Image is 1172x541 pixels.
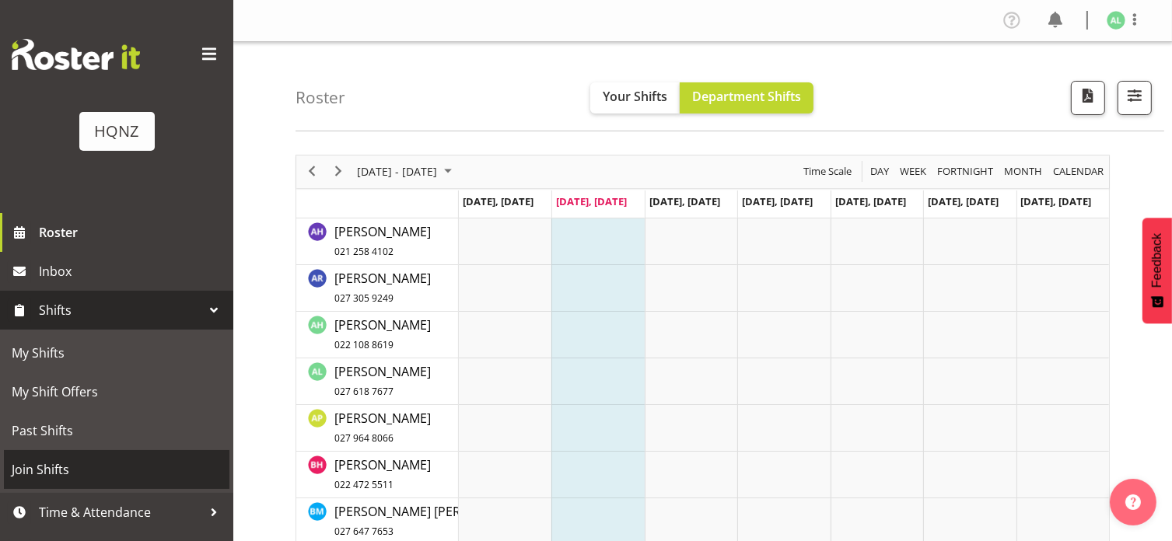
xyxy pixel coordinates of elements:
a: My Shift Offers [4,372,229,411]
a: [PERSON_NAME] [PERSON_NAME]027 647 7653 [334,502,530,539]
span: [PERSON_NAME] [334,456,431,492]
span: My Shift Offers [12,380,222,403]
button: Department Shifts [680,82,813,113]
span: [DATE], [DATE] [928,194,999,208]
a: Join Shifts [4,450,229,489]
a: [PERSON_NAME]022 472 5511 [334,455,431,493]
span: [PERSON_NAME] [334,410,431,445]
span: Fortnight [936,162,995,181]
span: Roster [39,221,226,244]
td: Anthony Paul Mitchell resource [296,405,459,452]
div: HQNZ [95,120,139,143]
button: Previous [302,162,323,181]
div: October 02 - 08, 2025 [352,155,461,188]
a: [PERSON_NAME]027 618 7677 [334,362,431,400]
div: next period [325,155,352,188]
span: [DATE], [DATE] [1021,194,1092,208]
span: Time & Attendance [39,501,202,524]
td: Alex Romanytchev resource [296,265,459,312]
a: Past Shifts [4,411,229,450]
button: Next [328,162,349,181]
span: Week [898,162,928,181]
button: Filter Shifts [1118,81,1152,115]
span: [PERSON_NAME] [334,223,431,259]
h4: Roster [296,89,345,106]
span: [DATE], [DATE] [649,194,720,208]
span: [DATE], [DATE] [556,194,627,208]
span: [DATE], [DATE] [463,194,534,208]
a: [PERSON_NAME]027 964 8066 [334,409,431,446]
td: Barbara Hillcoat resource [296,452,459,498]
button: Time Scale [801,162,855,181]
span: Department Shifts [692,88,801,105]
span: Time Scale [802,162,853,181]
button: Timeline Month [1002,162,1045,181]
span: 027 305 9249 [334,291,394,305]
span: 027 618 7677 [334,385,394,398]
span: calendar [1051,162,1105,181]
span: Inbox [39,260,226,283]
div: previous period [299,155,325,188]
span: [DATE] - [DATE] [355,162,439,181]
span: [PERSON_NAME] [PERSON_NAME] [334,503,530,539]
img: Rosterit website logo [12,39,140,70]
span: 021 258 4102 [334,245,394,258]
span: [DATE], [DATE] [835,194,906,208]
span: Join Shifts [12,458,222,481]
span: 027 647 7653 [334,525,394,538]
a: [PERSON_NAME]022 108 8619 [334,316,431,353]
img: ana-ledesma2609.jpg [1107,11,1125,30]
span: [PERSON_NAME] [334,270,431,305]
span: Month [1002,162,1044,181]
button: Feedback - Show survey [1142,218,1172,323]
button: Timeline Week [897,162,929,181]
span: 022 472 5511 [334,478,394,491]
span: 022 108 8619 [334,338,394,351]
button: Month [1051,162,1107,181]
span: Day [869,162,890,181]
button: October 2025 [355,162,459,181]
span: [PERSON_NAME] [334,363,431,399]
span: Shifts [39,298,202,322]
button: Your Shifts [590,82,680,113]
td: Alanna Haysmith resource [296,218,459,265]
button: Download a PDF of the roster according to the set date range. [1071,81,1105,115]
img: help-xxl-2.png [1125,494,1141,510]
button: Fortnight [935,162,996,181]
td: Ana Ledesma resource [296,358,459,405]
span: [DATE], [DATE] [742,194,813,208]
span: Feedback [1150,233,1164,288]
span: [PERSON_NAME] [334,316,431,352]
span: Your Shifts [603,88,667,105]
span: My Shifts [12,341,222,365]
a: [PERSON_NAME]027 305 9249 [334,269,431,306]
span: 027 964 8066 [334,431,394,445]
td: Amanda Horan resource [296,312,459,358]
span: Past Shifts [12,419,222,442]
button: Timeline Day [868,162,892,181]
a: [PERSON_NAME]021 258 4102 [334,222,431,260]
a: My Shifts [4,333,229,372]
